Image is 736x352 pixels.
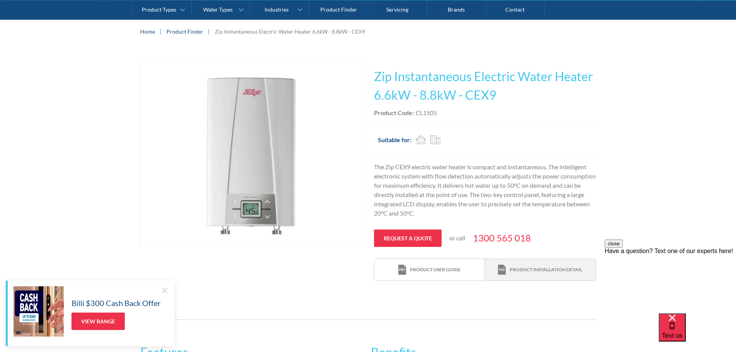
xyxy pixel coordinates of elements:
div: Industries [265,6,289,13]
img: Zip Instantaneous Electric Water Heater 6.6kW - 8.8kW - CEX9 [158,60,345,247]
a: print iconProduct user guide [374,259,485,281]
img: Billi $300 Cash Back Offer [14,286,64,337]
div: CL1505 [416,108,437,117]
h1: Zip Instantaneous Electric Water Heater 6.6kW - 8.8kW - CEX9 [374,67,596,104]
p: The Zip CEX9 electric water heater is compact and instantaneous. The intelligent electronic syste... [374,162,596,218]
iframe: podium webchat widget prompt [605,240,736,323]
strong: Product Code: [374,109,414,116]
div: Zip Instantaneous Electric Water Heater 6.6kW - 8.8kW - CEX9 [215,27,365,36]
a: Product Finder [167,27,203,36]
a: View Range [71,313,125,330]
p: or call [449,233,465,243]
a: Request a quote [374,230,442,247]
div: | [207,27,211,36]
a: Home [140,27,155,36]
div: Product installation detail [510,266,582,273]
h5: Billi $300 Cash Back Offer [71,297,161,309]
h2: Suitable for: [378,135,411,145]
a: open lightbox [140,60,362,247]
img: print icon [398,265,406,275]
div: Product Types [142,6,176,13]
div: | [159,27,163,36]
a: print iconProduct installation detail [485,259,595,281]
div: Water Types [203,6,233,13]
iframe: podium webchat widget bubble [659,313,736,352]
img: print icon [498,265,506,275]
div: Product user guide [410,266,461,273]
a: 1300 565 018 [473,231,531,245]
